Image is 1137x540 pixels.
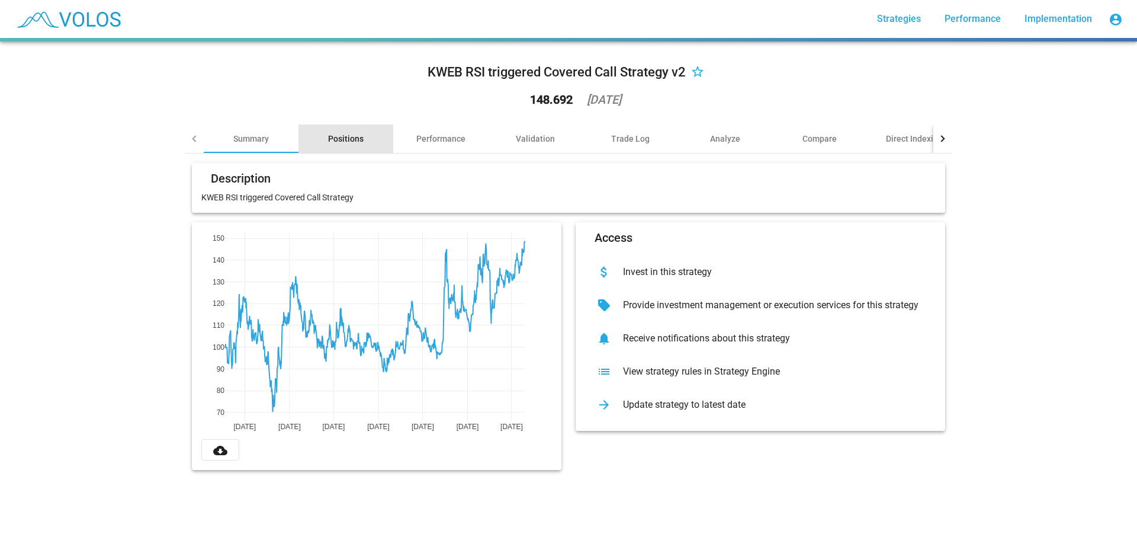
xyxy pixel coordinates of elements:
div: Invest in this strategy [614,266,926,278]
mat-icon: sell [595,296,614,315]
mat-icon: star_border [690,66,705,80]
span: Strategies [877,13,921,24]
div: Analyze [710,133,740,145]
button: Update strategy to latest date [585,388,936,421]
div: Compare [802,133,837,145]
span: Implementation [1024,13,1092,24]
a: Performance [935,8,1010,30]
mat-icon: attach_money [595,263,614,282]
mat-icon: list [595,362,614,381]
button: Invest in this strategy [585,255,936,289]
div: Validation [516,133,555,145]
div: 148.692 [530,94,573,106]
div: Provide investment management or execution services for this strategy [614,299,926,311]
div: [DATE] [587,94,621,106]
a: Implementation [1015,8,1101,30]
div: Trade Log [611,133,650,145]
mat-card-title: Access [595,232,632,244]
div: KWEB RSI triggered Covered Call Strategy v2 [428,63,686,82]
mat-icon: arrow_forward [595,395,614,414]
mat-icon: account_circle [1109,12,1123,27]
mat-icon: cloud_download [213,443,227,458]
mat-card-title: Description [211,172,271,184]
div: View strategy rules in Strategy Engine [614,366,926,378]
a: Strategies [868,8,930,30]
div: Summary [233,133,269,145]
p: KWEB RSI triggered Covered Call Strategy [201,191,936,203]
img: blue_transparent.png [9,4,127,34]
div: Performance [416,133,465,145]
span: Performance [945,13,1001,24]
button: Receive notifications about this strategy [585,322,936,355]
div: Receive notifications about this strategy [614,333,926,344]
div: Update strategy to latest date [614,399,926,411]
button: View strategy rules in Strategy Engine [585,355,936,388]
div: Direct Indexing [886,133,943,145]
div: Positions [328,133,364,145]
button: Provide investment management or execution services for this strategy [585,289,936,322]
summary: DescriptionKWEB RSI triggered Covered Call Strategy[DATE][DATE][DATE][DATE][DATE][DATE][DATE]7080... [185,154,952,480]
mat-icon: notifications [595,329,614,348]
